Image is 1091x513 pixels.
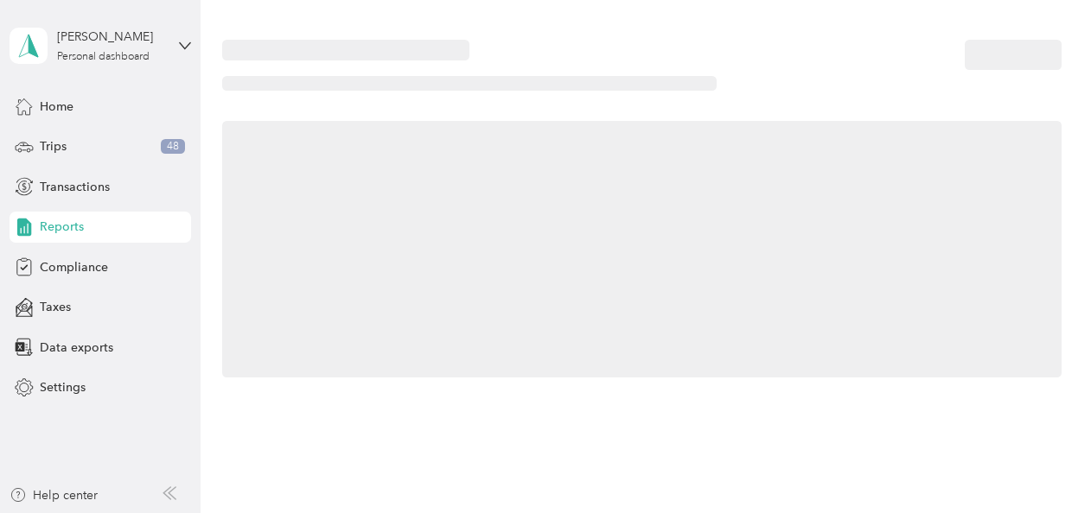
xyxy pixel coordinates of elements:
span: Data exports [40,339,113,357]
span: Compliance [40,258,108,276]
span: Home [40,98,73,116]
span: Reports [40,218,84,236]
div: Personal dashboard [57,52,150,62]
iframe: Everlance-gr Chat Button Frame [994,416,1091,513]
span: Taxes [40,298,71,316]
span: Trips [40,137,67,155]
div: [PERSON_NAME] [57,28,165,46]
span: Settings [40,378,86,396]
span: 48 [161,139,185,155]
span: Transactions [40,178,110,196]
button: Help center [10,486,98,504]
